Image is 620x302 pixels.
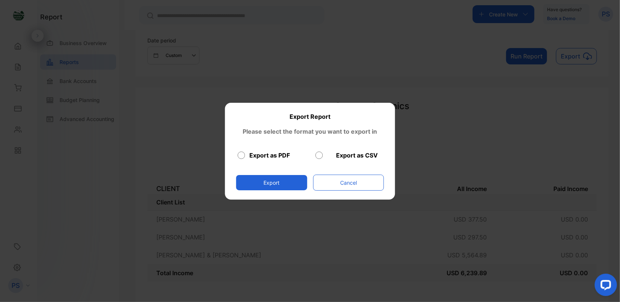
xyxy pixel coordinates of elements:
button: Export [236,175,307,190]
iframe: LiveChat chat widget [589,271,620,302]
div: Export Report [236,112,384,121]
button: Cancel [313,175,384,191]
label: Export as PDF [250,151,290,160]
label: Export as CSV [336,151,378,160]
p: Please select the format you want to export in [236,121,384,136]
